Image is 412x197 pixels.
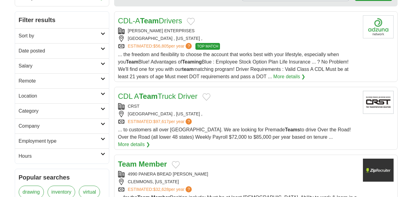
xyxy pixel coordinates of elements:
[363,15,394,38] img: Company logo
[363,159,394,182] img: Company logo
[187,18,195,25] button: Add to favorite jobs
[118,127,351,140] span: ... to customers all over [GEOGRAPHIC_DATA]. We are looking for Premade to drive Over the Road! O...
[172,161,180,168] button: Add to favorite jobs
[118,160,137,168] strong: Team
[15,133,109,149] a: Employment type
[19,173,105,182] h2: Popular searches
[128,118,193,125] a: ESTIMATED:$97,617per year?
[19,77,101,85] h2: Remote
[15,12,109,28] h2: Filter results
[140,17,159,25] strong: Team
[273,73,306,80] a: More details ❯
[153,187,169,192] span: $32,628
[118,141,150,148] a: More details ❯
[15,88,109,103] a: Location
[182,67,194,72] strong: team
[118,35,358,42] div: [GEOGRAPHIC_DATA] , [US_STATE] ,
[186,118,192,125] span: ?
[19,92,101,100] h2: Location
[128,104,140,109] a: CRST
[139,92,158,100] strong: Team
[363,91,394,114] img: CRST International logo
[19,107,101,115] h2: Category
[153,119,169,124] span: $97,617
[153,44,169,48] span: $56,805
[19,153,101,160] h2: Hours
[15,118,109,133] a: Company
[19,122,101,130] h2: Company
[19,62,101,70] h2: Salary
[15,43,109,58] a: Date posted
[15,73,109,88] a: Remote
[126,59,138,64] strong: Team
[118,160,167,168] a: Team Member
[15,103,109,118] a: Category
[128,43,193,50] a: ESTIMATED:$56,805per year?
[19,32,101,40] h2: Sort by
[15,149,109,164] a: Hours
[118,92,198,100] a: CDL ATeamTruck Driver
[118,52,349,79] span: ... the freedom and flexibility to choose the account that works best with your lifestyle, especi...
[202,93,210,101] button: Add to favorite jobs
[186,43,192,49] span: ?
[195,43,220,50] span: TOP MATCH
[118,17,182,25] a: CDL-ATeamDrivers
[118,111,358,117] div: [GEOGRAPHIC_DATA] , [US_STATE] ,
[19,47,101,55] h2: Date posted
[118,28,358,34] div: [PERSON_NAME] ENTERPRISES
[285,127,300,132] strong: Teams
[182,59,202,64] strong: Teaming
[186,186,192,192] span: ?
[118,179,358,185] div: CLEMMONS, [US_STATE]
[128,186,193,193] a: ESTIMATED:$32,628per year?
[139,160,167,168] strong: Member
[15,28,109,43] a: Sort by
[118,171,358,177] div: 4990 PANERA BREAD [PERSON_NAME]
[15,58,109,73] a: Salary
[19,137,101,145] h2: Employment type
